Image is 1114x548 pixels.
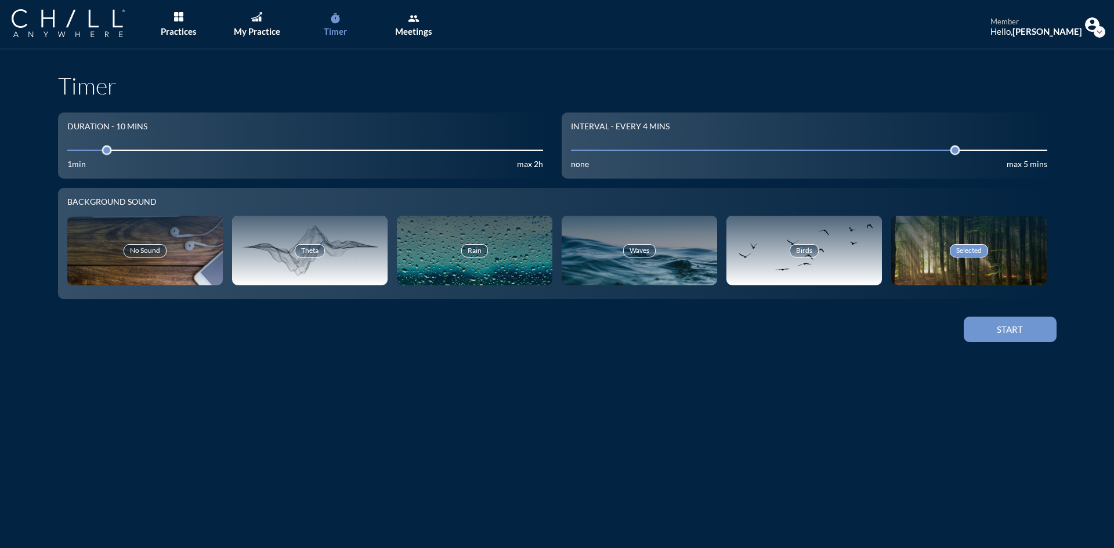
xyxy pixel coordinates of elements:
div: member [990,17,1082,27]
div: Waves [623,244,656,257]
div: Timer [324,26,347,37]
div: Start [984,324,1036,335]
i: timer [330,13,341,24]
div: Hello, [990,26,1082,37]
h1: Timer [58,72,1057,100]
div: Selected [950,244,988,257]
div: max 5 mins [1007,159,1047,169]
i: expand_more [1094,26,1105,38]
a: Company Logo [12,9,148,39]
div: Duration - 10 mins [67,122,147,132]
div: Birds [790,244,819,257]
div: Practices [161,26,197,37]
img: Graph [251,12,262,21]
div: Meetings [395,26,432,37]
div: Rain [461,244,488,257]
div: No Sound [124,244,167,257]
div: Background sound [67,197,1047,207]
img: List [174,12,183,21]
img: Company Logo [12,9,125,37]
i: group [408,13,419,24]
div: Theta [295,244,325,257]
img: Profile icon [1085,17,1099,32]
div: Interval - Every 4 mins [571,122,670,132]
div: My Practice [234,26,280,37]
div: 1min [67,159,86,169]
strong: [PERSON_NAME] [1012,26,1082,37]
button: Start [964,317,1057,342]
div: max 2h [517,159,543,169]
div: none [571,159,589,169]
